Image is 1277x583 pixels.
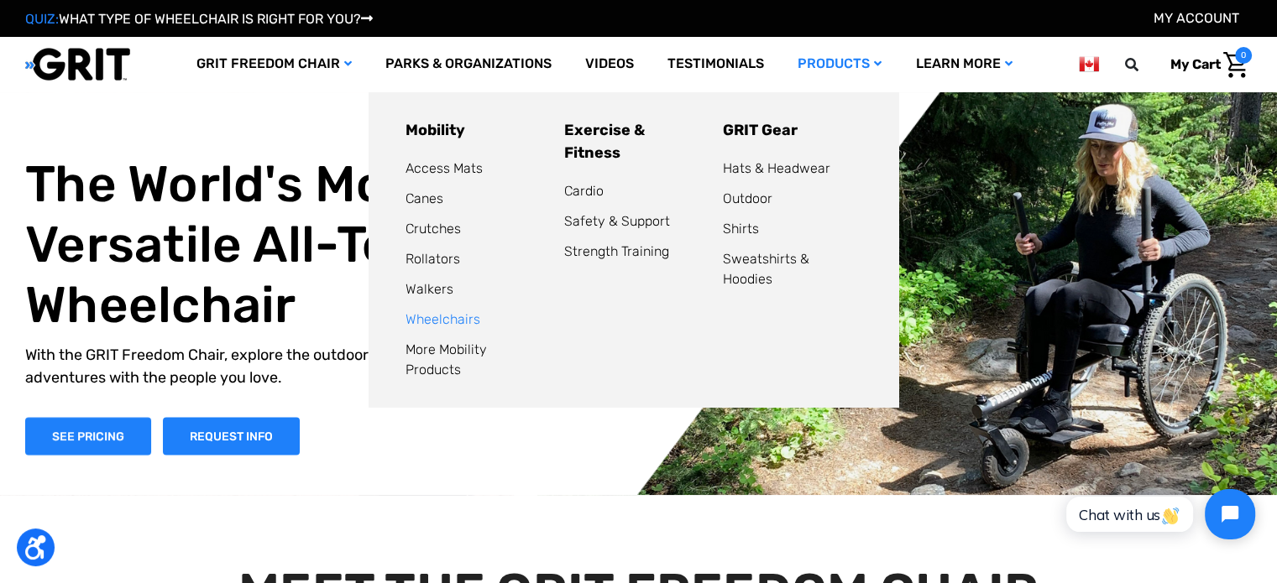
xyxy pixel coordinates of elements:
span: Phone Number [278,69,369,85]
a: Safety & Support [564,213,670,229]
img: ca.png [1079,54,1099,75]
a: Canes [406,190,443,206]
span: My Cart [1170,56,1221,72]
img: GRIT All-Terrain Wheelchair and Mobility Equipment [25,47,130,81]
a: Hats & Headwear [723,160,830,176]
span: QUIZ: [25,11,59,27]
a: Crutches [406,221,461,237]
a: Cart with 0 items [1158,47,1252,82]
a: Outdoor [723,190,772,206]
a: Cardio [564,183,604,199]
a: GRIT Gear [723,121,798,139]
a: Sweatshirts & Hoodies [723,251,809,287]
a: Products [781,37,898,91]
a: Account [1154,10,1239,26]
a: QUIZ:WHAT TYPE OF WHEELCHAIR IS RIGHT FOR YOU? [25,11,373,27]
a: Mobility [406,121,465,139]
img: Cart [1223,52,1248,78]
a: Testimonials [651,37,781,91]
a: Slide number 1, Request Information [163,417,300,455]
a: Parks & Organizations [369,37,568,91]
a: Rollators [406,251,460,267]
h1: The World's Most Versatile All-Terrain Wheelchair [25,154,618,335]
p: With the GRIT Freedom Chair, explore the outdoors, get daily exercise, and go on adventures with ... [25,343,618,388]
span: 0 [1235,47,1252,64]
a: Strength Training [564,243,669,259]
a: Learn More [898,37,1028,91]
a: More Mobility Products [406,341,487,377]
a: Shop Now [25,417,151,455]
input: Search [1133,47,1158,82]
a: GRIT Freedom Chair [180,37,369,91]
iframe: Tidio Chat [1048,475,1269,554]
a: Exercise & Fitness [564,121,645,162]
a: Videos [568,37,651,91]
a: Shirts [723,221,759,237]
a: Access Mats [406,160,483,176]
a: Walkers [406,281,453,297]
a: Wheelchairs [406,311,480,327]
